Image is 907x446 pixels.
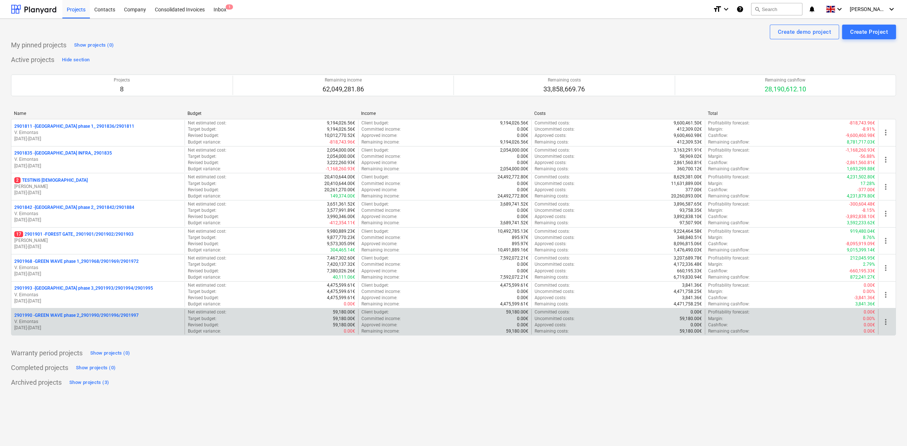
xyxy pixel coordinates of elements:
p: 348,840.51€ [677,235,702,241]
span: 2 [14,177,21,183]
p: 6,719,830.94€ [674,274,702,280]
p: 24,492,772.80€ [498,174,528,180]
p: Net estimated cost : [188,147,226,153]
p: Committed income : [361,261,401,268]
p: Profitability forecast : [708,228,750,235]
p: Approved costs : [535,295,567,301]
p: Margin : [708,289,723,295]
p: Margin : [708,181,723,187]
p: Remaining costs : [535,139,569,145]
p: 7,592,072.21€ [500,255,528,261]
p: Net estimated cost : [188,174,226,180]
p: 0.00€ [517,187,528,193]
i: notifications [808,5,816,14]
p: Cashflow : [708,133,728,139]
span: 1 [226,4,233,10]
p: [DATE] - [DATE] [14,190,182,196]
span: search [754,6,760,12]
p: Committed costs : [535,174,570,180]
p: Target budget : [188,153,216,160]
p: Remaining costs : [535,220,569,226]
p: Net estimated cost : [188,228,226,235]
p: 8,096,815.06€ [674,241,702,247]
p: Committed income : [361,207,401,214]
p: 17.28% [860,181,875,187]
p: 0.00€ [517,289,528,295]
p: Committed costs : [535,201,570,207]
p: 2,054,000.00€ [327,147,355,153]
p: V. Eimontas [14,156,182,163]
p: 9,600,460.98€ [674,133,702,139]
p: Budget variance : [188,247,221,253]
p: Uncommitted costs : [535,181,575,187]
p: 360,700.12€ [677,166,702,172]
p: -1,168,260.93€ [326,166,355,172]
p: Revised budget : [188,241,219,247]
p: Client budget : [361,201,389,207]
div: 2901968 -GREEN WAVE phase 1_2901968/2901969/2901972V. Eimontas[DATE]-[DATE] [14,258,182,277]
p: Target budget : [188,289,216,295]
p: Profitability forecast : [708,174,750,180]
p: Margin : [708,261,723,268]
p: Client budget : [361,282,389,289]
i: keyboard_arrow_down [887,5,896,14]
p: Remaining income : [361,166,400,172]
p: 9,224,464.58€ [674,228,702,235]
p: -2,861,560.81€ [846,160,875,166]
p: Profitability forecast : [708,255,750,261]
div: Total [708,111,875,116]
p: 11,631,889.00€ [671,181,702,187]
p: [DATE] - [DATE] [14,163,182,169]
div: 2TESTINIS [DEMOGRAPHIC_DATA][PERSON_NAME][DATE]-[DATE] [14,177,182,196]
p: 895.97€ [512,235,528,241]
p: 4,475,599.61€ [327,282,355,289]
p: 0.00€ [517,207,528,214]
p: 9,015,399.14€ [847,247,875,253]
p: Remaining income : [361,274,400,280]
p: V. Eimontas [14,211,182,217]
p: Revised budget : [188,187,219,193]
p: Uncommitted costs : [535,153,575,160]
p: Margin : [708,153,723,160]
span: more_vert [881,264,890,272]
p: 9,194,026.56€ [327,120,355,126]
p: Committed costs : [535,120,570,126]
p: 872,241.27€ [850,274,875,280]
span: more_vert [881,182,890,191]
p: Budget variance : [188,220,221,226]
p: [DATE] - [DATE] [14,271,182,277]
p: Profitability forecast : [708,120,750,126]
p: 919,480.04€ [850,228,875,235]
p: Approved income : [361,241,397,247]
p: Remaining cashflow : [708,193,750,199]
p: 8.76% [863,235,875,241]
button: Show projects (0) [88,347,132,359]
p: 412,309.02€ [677,126,702,133]
p: 2,054,000.00€ [500,166,528,172]
p: 40,111.06€ [333,274,355,280]
p: Committed income : [361,153,401,160]
p: Committed income : [361,235,401,241]
p: 9,877,770.23€ [327,235,355,241]
p: Remaining income : [361,193,400,199]
span: more_vert [881,318,890,326]
p: 8,781,717.03€ [847,139,875,145]
p: 212,045.95€ [850,255,875,261]
p: -377.00€ [857,187,875,193]
div: Income [361,111,529,116]
p: Committed costs : [535,255,570,261]
div: Costs [534,111,702,116]
p: Uncommitted costs : [535,126,575,133]
p: Committed income : [361,181,401,187]
p: 2901842 - [GEOGRAPHIC_DATA] phase 2_ 2901842/2901884 [14,204,134,211]
p: 660,195.33€ [677,268,702,274]
p: Target budget : [188,181,216,187]
button: Create Project [842,25,896,39]
div: 172901901 -FOREST GATE_ 2901901/2901902/2901903[PERSON_NAME][DATE]-[DATE] [14,231,182,250]
p: V. Eimontas [14,265,182,271]
p: 4,231,879.80€ [847,193,875,199]
button: Hide section [60,54,91,66]
p: 2901993 - [GEOGRAPHIC_DATA] phase 3_2901993/2901994/2901995 [14,285,153,291]
p: 3,896,587.65€ [674,201,702,207]
p: Target budget : [188,235,216,241]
